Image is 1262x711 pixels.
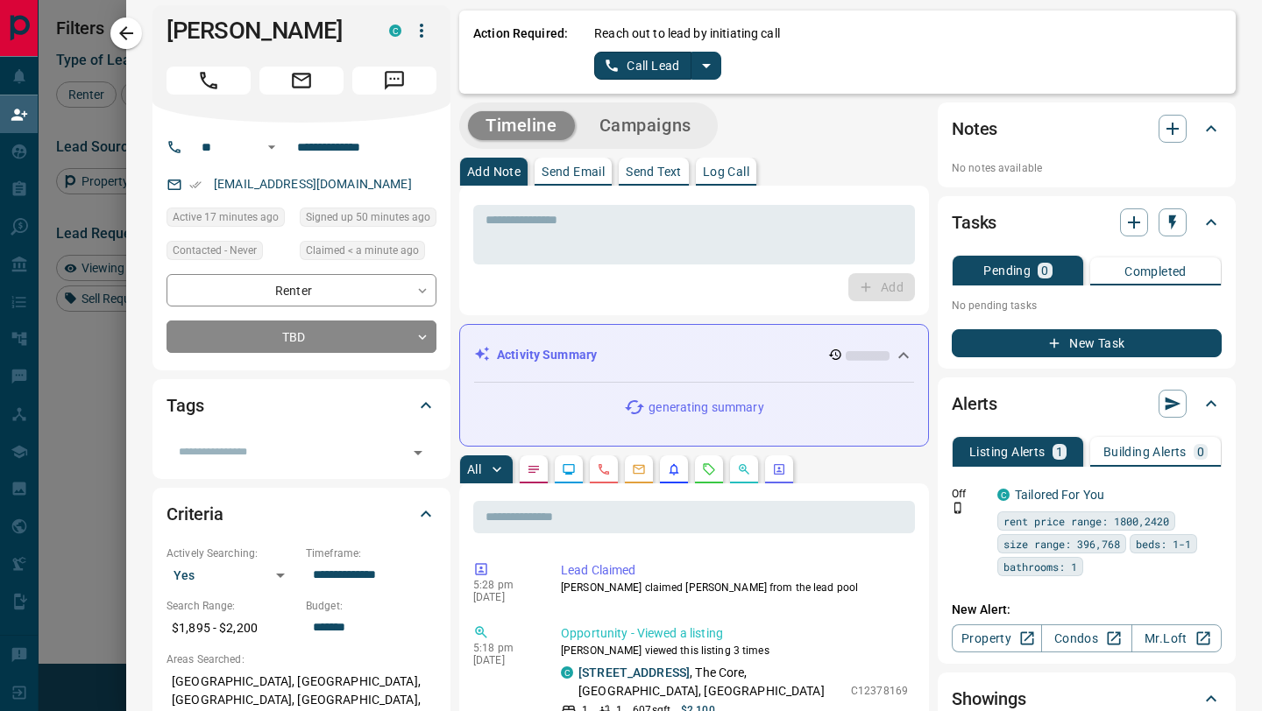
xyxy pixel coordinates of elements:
[582,111,709,140] button: Campaigns
[649,398,763,417] p: generating summary
[952,201,1222,243] div: Tasks
[851,683,908,699] p: C12378169
[1003,558,1077,575] span: bathrooms: 1
[1041,624,1131,652] a: Condos
[1197,446,1204,458] p: 0
[1003,512,1169,530] span: rent price range: 1800,2420
[473,654,535,666] p: [DATE]
[473,25,568,80] p: Action Required:
[467,165,521,178] p: Add Note
[167,561,297,589] div: Yes
[167,208,291,232] div: Mon Sep 15 2025
[952,208,996,236] h2: Tasks
[952,486,987,502] p: Off
[167,651,436,667] p: Areas Searched:
[167,320,436,353] div: TBD
[578,664,842,700] p: , The Core, [GEOGRAPHIC_DATA], [GEOGRAPHIC_DATA]
[306,208,430,226] span: Signed up 50 minutes ago
[561,580,908,595] p: [PERSON_NAME] claimed [PERSON_NAME] from the lead pool
[594,52,721,80] div: split button
[167,500,223,528] h2: Criteria
[952,292,1222,319] p: No pending tasks
[667,462,681,476] svg: Listing Alerts
[474,339,914,371] div: Activity Summary
[167,391,203,419] h2: Tags
[389,25,401,37] div: condos.ca
[261,137,282,158] button: Open
[983,264,1031,277] p: Pending
[1136,535,1191,553] span: beds: 1-1
[527,462,541,476] svg: Notes
[952,329,1222,357] button: New Task
[167,274,436,306] div: Renter
[952,383,1222,425] div: Alerts
[467,463,481,475] p: All
[167,493,436,535] div: Criteria
[594,25,780,43] p: Reach out to lead by initiating call
[632,462,646,476] svg: Emails
[167,17,363,45] h1: [PERSON_NAME]
[1041,264,1048,277] p: 0
[952,624,1042,652] a: Property
[306,598,436,614] p: Budget:
[1103,446,1187,458] p: Building Alerts
[703,165,749,178] p: Log Call
[578,665,690,679] a: [STREET_ADDRESS]
[173,208,279,226] span: Active 17 minutes ago
[259,67,344,95] span: Email
[497,346,597,364] p: Activity Summary
[1056,446,1063,458] p: 1
[300,208,436,232] div: Mon Sep 15 2025
[167,67,251,95] span: Call
[597,462,611,476] svg: Calls
[167,546,297,561] p: Actively Searching:
[214,177,412,191] a: [EMAIL_ADDRESS][DOMAIN_NAME]
[952,115,997,143] h2: Notes
[737,462,751,476] svg: Opportunities
[952,160,1222,176] p: No notes available
[969,446,1046,458] p: Listing Alerts
[1003,535,1120,553] span: size range: 396,768
[473,591,535,603] p: [DATE]
[167,384,436,426] div: Tags
[952,502,964,514] svg: Push Notification Only
[561,624,908,643] p: Opportunity - Viewed a listing
[1124,265,1187,278] p: Completed
[952,601,1222,619] p: New Alert:
[594,52,691,80] button: Call Lead
[189,179,202,191] svg: Email Verified
[1131,624,1222,652] a: Mr.Loft
[473,579,535,591] p: 5:28 pm
[702,462,716,476] svg: Requests
[561,666,573,679] div: condos.ca
[561,643,908,658] p: [PERSON_NAME] viewed this listing 3 times
[561,561,908,580] p: Lead Claimed
[306,242,419,259] span: Claimed < a minute ago
[1015,488,1104,502] a: Tailored For You
[626,165,682,178] p: Send Text
[772,462,786,476] svg: Agent Actions
[473,642,535,654] p: 5:18 pm
[997,489,1010,501] div: condos.ca
[306,546,436,561] p: Timeframe:
[542,165,605,178] p: Send Email
[352,67,436,95] span: Message
[468,111,575,140] button: Timeline
[406,440,430,465] button: Open
[562,462,576,476] svg: Lead Browsing Activity
[167,598,297,614] p: Search Range:
[167,614,297,643] p: $1,895 - $2,200
[952,108,1222,150] div: Notes
[173,242,257,259] span: Contacted - Never
[952,390,997,418] h2: Alerts
[300,241,436,265] div: Mon Sep 15 2025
